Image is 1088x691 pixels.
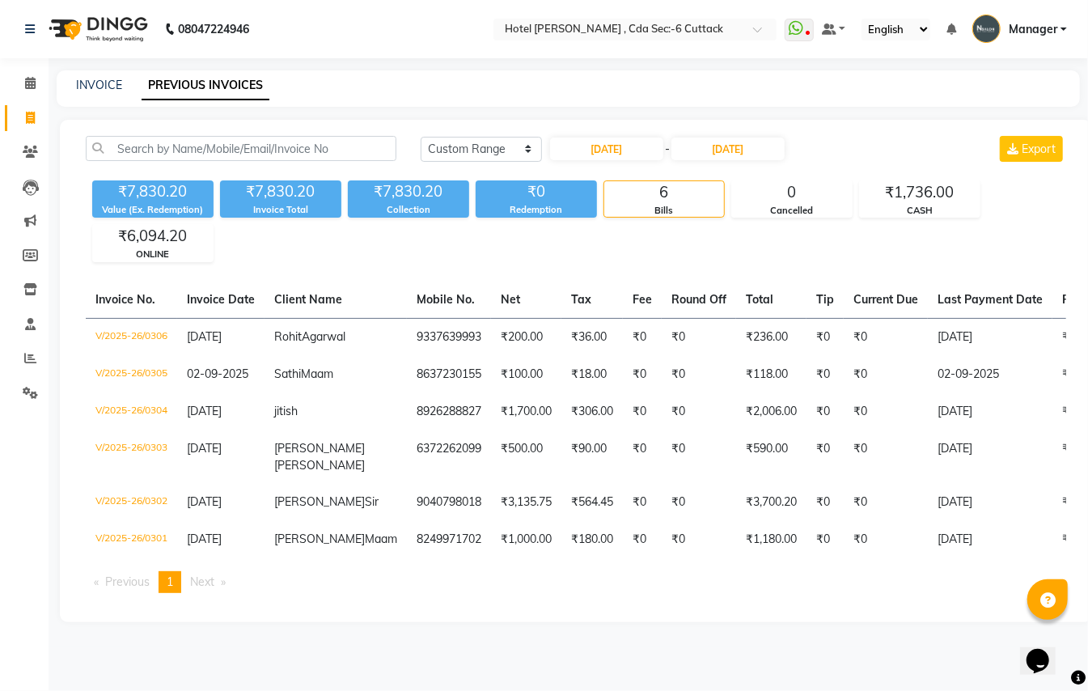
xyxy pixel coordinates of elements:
[167,574,173,589] span: 1
[816,292,834,307] span: Tip
[407,521,491,558] td: 8249971702
[623,430,662,484] td: ₹0
[806,521,844,558] td: ₹0
[274,292,342,307] span: Client Name
[187,292,255,307] span: Invoice Date
[844,430,928,484] td: ₹0
[178,6,249,52] b: 08047224946
[736,356,806,393] td: ₹118.00
[417,292,475,307] span: Mobile No.
[302,329,345,344] span: Agarwal
[860,181,980,204] div: ₹1,736.00
[671,292,726,307] span: Round Off
[491,521,561,558] td: ₹1,000.00
[561,393,623,430] td: ₹306.00
[928,521,1052,558] td: [DATE]
[407,318,491,356] td: 9337639993
[41,6,152,52] img: logo
[736,430,806,484] td: ₹590.00
[92,203,214,217] div: Value (Ex. Redemption)
[844,318,928,356] td: ₹0
[604,181,724,204] div: 6
[274,441,365,456] span: [PERSON_NAME]
[105,574,150,589] span: Previous
[844,393,928,430] td: ₹0
[348,180,469,203] div: ₹7,830.20
[860,204,980,218] div: CASH
[491,393,561,430] td: ₹1,700.00
[1022,142,1056,156] span: Export
[76,78,122,92] a: INVOICE
[561,521,623,558] td: ₹180.00
[671,138,785,160] input: End Date
[853,292,918,307] span: Current Due
[407,484,491,521] td: 9040798018
[662,318,736,356] td: ₹0
[187,404,222,418] span: [DATE]
[93,225,213,248] div: ₹6,094.20
[274,494,365,509] span: [PERSON_NAME]
[662,393,736,430] td: ₹0
[1000,136,1063,162] button: Export
[407,393,491,430] td: 8926288827
[571,292,591,307] span: Tax
[491,484,561,521] td: ₹3,135.75
[662,356,736,393] td: ₹0
[623,521,662,558] td: ₹0
[365,532,397,546] span: Maam
[844,484,928,521] td: ₹0
[662,484,736,521] td: ₹0
[928,430,1052,484] td: [DATE]
[92,180,214,203] div: ₹7,830.20
[928,318,1052,356] td: [DATE]
[491,430,561,484] td: ₹500.00
[806,393,844,430] td: ₹0
[187,329,222,344] span: [DATE]
[86,521,177,558] td: V/2025-26/0301
[736,484,806,521] td: ₹3,700.20
[491,356,561,393] td: ₹100.00
[806,356,844,393] td: ₹0
[623,356,662,393] td: ₹0
[561,484,623,521] td: ₹564.45
[623,318,662,356] td: ₹0
[844,356,928,393] td: ₹0
[86,393,177,430] td: V/2025-26/0304
[476,180,597,203] div: ₹0
[95,292,155,307] span: Invoice No.
[348,203,469,217] div: Collection
[928,393,1052,430] td: [DATE]
[623,484,662,521] td: ₹0
[928,356,1052,393] td: 02-09-2025
[732,204,852,218] div: Cancelled
[407,430,491,484] td: 6372262099
[561,318,623,356] td: ₹36.00
[274,532,365,546] span: [PERSON_NAME]
[365,494,379,509] span: Sir
[732,181,852,204] div: 0
[301,367,333,381] span: Maam
[662,521,736,558] td: ₹0
[220,180,341,203] div: ₹7,830.20
[187,494,222,509] span: [DATE]
[736,393,806,430] td: ₹2,006.00
[407,356,491,393] td: 8637230155
[142,71,269,100] a: PREVIOUS INVOICES
[633,292,652,307] span: Fee
[1020,626,1072,675] iframe: chat widget
[86,318,177,356] td: V/2025-26/0306
[623,393,662,430] td: ₹0
[662,430,736,484] td: ₹0
[844,521,928,558] td: ₹0
[550,138,663,160] input: Start Date
[187,441,222,456] span: [DATE]
[190,574,214,589] span: Next
[736,318,806,356] td: ₹236.00
[806,430,844,484] td: ₹0
[86,430,177,484] td: V/2025-26/0303
[665,141,670,158] span: -
[806,318,844,356] td: ₹0
[86,136,396,161] input: Search by Name/Mobile/Email/Invoice No
[274,458,365,473] span: [PERSON_NAME]
[736,521,806,558] td: ₹1,180.00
